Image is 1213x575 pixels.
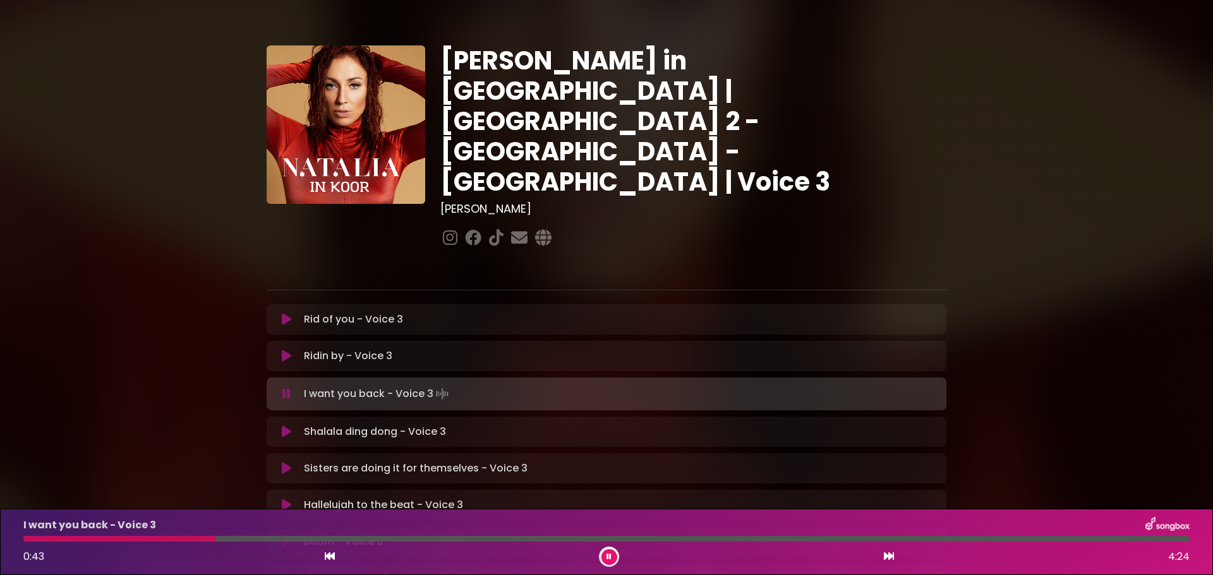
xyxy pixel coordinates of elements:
img: YTVS25JmS9CLUqXqkEhs [267,45,425,204]
span: 0:43 [23,549,44,564]
img: songbox-logo-white.png [1145,517,1190,533]
p: Rid of you - Voice 3 [304,312,403,327]
img: waveform4.gif [433,385,451,403]
p: I want you back - Voice 3 [23,518,156,533]
p: I want you back - Voice 3 [304,385,451,403]
p: Sisters are doing it for themselves - Voice 3 [304,461,528,476]
span: 4:24 [1168,549,1190,564]
h3: [PERSON_NAME] [440,202,946,216]
h1: [PERSON_NAME] in [GEOGRAPHIC_DATA] | [GEOGRAPHIC_DATA] 2 - [GEOGRAPHIC_DATA] - [GEOGRAPHIC_DATA] ... [440,45,946,197]
p: Hallelujah to the beat - Voice 3 [304,497,463,513]
p: Ridin by - Voice 3 [304,348,392,364]
p: Shalala ding dong - Voice 3 [304,424,446,439]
